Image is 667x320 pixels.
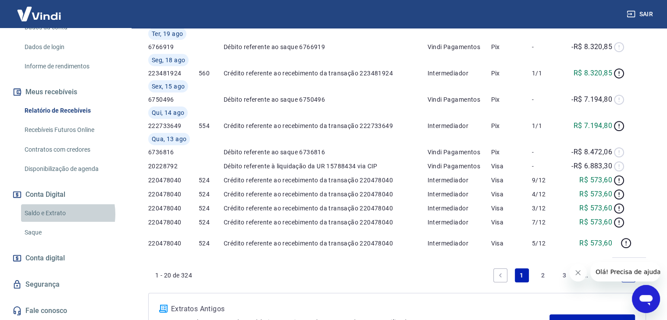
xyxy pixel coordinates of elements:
[625,6,656,22] button: Sair
[148,148,199,156] p: 6736816
[491,121,532,130] p: Pix
[491,239,532,248] p: Visa
[21,141,121,159] a: Contratos com credores
[590,262,660,281] iframe: Mensagem da empresa
[428,190,491,199] p: Intermediador
[21,121,121,139] a: Recebíveis Futuros Online
[428,43,491,51] p: Vindi Pagamentos
[571,147,612,157] p: -R$ 8.472,06
[532,162,563,171] p: -
[21,204,121,222] a: Saldo e Extrato
[571,161,612,171] p: -R$ 6.883,30
[428,69,491,78] p: Intermediador
[491,204,532,213] p: Visa
[171,304,549,314] p: Extratos Antigos
[11,249,121,268] a: Conta digital
[148,218,199,227] p: 220478040
[159,305,168,313] img: ícone
[199,204,224,213] p: 524
[491,218,532,227] p: Visa
[428,176,491,185] p: Intermediador
[428,162,491,171] p: Vindi Pagamentos
[11,0,68,27] img: Vindi
[5,6,74,13] span: Olá! Precisa de ajuda?
[574,68,612,78] p: R$ 8.320,85
[532,239,563,248] p: 5/12
[491,162,532,171] p: Visa
[224,121,428,130] p: Crédito referente ao recebimento da transação 222733649
[25,252,65,264] span: Conta digital
[491,190,532,199] p: Visa
[21,102,121,120] a: Relatório de Recebíveis
[428,204,491,213] p: Intermediador
[557,268,571,282] a: Page 3
[155,271,192,280] p: 1 - 20 de 324
[21,160,121,178] a: Disponibilização de agenda
[532,148,563,156] p: -
[491,148,532,156] p: Pix
[428,148,491,156] p: Vindi Pagamentos
[493,268,507,282] a: Previous page
[148,239,199,248] p: 220478040
[532,218,563,227] p: 7/12
[579,238,612,249] p: R$ 573,60
[199,69,224,78] p: 560
[199,190,224,199] p: 524
[428,239,491,248] p: Intermediador
[490,265,639,286] ul: Pagination
[224,204,428,213] p: Crédito referente ao recebimento da transação 220478040
[491,69,532,78] p: Pix
[148,190,199,199] p: 220478040
[11,275,121,294] a: Segurança
[515,268,529,282] a: Page 1 is your current page
[21,224,121,242] a: Saque
[224,95,428,104] p: Débito referente ao saque 6750496
[532,176,563,185] p: 9/12
[21,57,121,75] a: Informe de rendimentos
[199,176,224,185] p: 524
[491,43,532,51] p: Pix
[574,121,612,131] p: R$ 7.194,80
[152,108,184,117] span: Qui, 14 ago
[569,264,587,281] iframe: Fechar mensagem
[532,190,563,199] p: 4/12
[571,94,612,105] p: -R$ 7.194,80
[532,69,563,78] p: 1/1
[148,95,199,104] p: 6750496
[224,148,428,156] p: Débito referente ao saque 6736816
[571,42,612,52] p: -R$ 8.320,85
[579,203,612,213] p: R$ 573,60
[224,43,428,51] p: Débito referente ao saque 6766919
[152,135,186,143] span: Qua, 13 ago
[428,121,491,130] p: Intermediador
[224,162,428,171] p: Débito referente à liquidação da UR 15788434 via CIP
[224,190,428,199] p: Crédito referente ao recebimento da transação 220478040
[152,29,183,38] span: Ter, 19 ago
[148,43,199,51] p: 6766919
[224,176,428,185] p: Crédito referente ao recebimento da transação 220478040
[428,218,491,227] p: Intermediador
[152,82,185,91] span: Sex, 15 ago
[579,217,612,228] p: R$ 573,60
[532,95,563,104] p: -
[11,82,121,102] button: Meus recebíveis
[148,176,199,185] p: 220478040
[199,239,224,248] p: 524
[148,162,199,171] p: 20228792
[224,218,428,227] p: Crédito referente ao recebimento da transação 220478040
[428,95,491,104] p: Vindi Pagamentos
[21,38,121,56] a: Dados de login
[148,204,199,213] p: 220478040
[491,95,532,104] p: Pix
[11,185,121,204] button: Conta Digital
[199,121,224,130] p: 554
[152,56,185,64] span: Seg, 18 ago
[632,285,660,313] iframe: Botão para abrir a janela de mensagens
[199,218,224,227] p: 524
[224,69,428,78] p: Crédito referente ao recebimento da transação 223481924
[532,204,563,213] p: 3/12
[491,176,532,185] p: Visa
[148,69,199,78] p: 223481924
[536,268,550,282] a: Page 2
[224,239,428,248] p: Crédito referente ao recebimento da transação 220478040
